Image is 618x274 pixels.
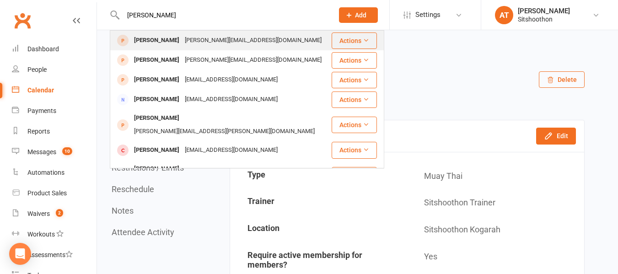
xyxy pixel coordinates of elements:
[27,86,54,94] div: Calendar
[332,32,377,49] button: Actions
[12,245,97,265] a: Assessments
[231,217,407,243] td: Location
[355,11,366,19] span: Add
[332,91,377,108] button: Actions
[408,190,583,216] td: Sitshoothon Trainer
[182,54,324,67] div: [PERSON_NAME][EMAIL_ADDRESS][DOMAIN_NAME]
[182,144,280,157] div: [EMAIL_ADDRESS][DOMAIN_NAME]
[56,209,63,217] span: 2
[12,224,97,245] a: Workouts
[9,243,31,265] div: Open Intercom Messenger
[112,184,154,194] button: Reschedule
[231,190,407,216] td: Trainer
[332,52,377,69] button: Actions
[415,5,441,25] span: Settings
[339,7,378,23] button: Add
[27,148,56,156] div: Messages
[539,71,585,88] button: Delete
[12,59,97,80] a: People
[62,147,72,155] span: 10
[27,66,47,73] div: People
[12,101,97,121] a: Payments
[27,169,64,176] div: Automations
[131,34,182,47] div: [PERSON_NAME]
[332,167,377,183] button: Actions
[112,227,174,237] button: Attendee Activity
[12,39,97,59] a: Dashboard
[408,217,583,243] td: Sitshoothon Kogarah
[495,6,513,24] div: AT
[131,162,182,176] div: [PERSON_NAME]
[27,210,50,217] div: Waivers
[131,125,317,138] div: [PERSON_NAME][EMAIL_ADDRESS][PERSON_NAME][DOMAIN_NAME]
[11,9,34,32] a: Clubworx
[27,189,67,197] div: Product Sales
[12,162,97,183] a: Automations
[12,204,97,224] a: Waivers 2
[231,163,407,189] td: Type
[182,34,324,47] div: [PERSON_NAME][EMAIL_ADDRESS][DOMAIN_NAME]
[408,163,583,189] td: Muay Thai
[27,251,73,258] div: Assessments
[332,142,377,158] button: Actions
[518,15,570,23] div: Sitshoothon
[27,231,55,238] div: Workouts
[12,183,97,204] a: Product Sales
[12,121,97,142] a: Reports
[332,72,377,88] button: Actions
[120,9,327,21] input: Search...
[12,80,97,101] a: Calendar
[131,144,182,157] div: [PERSON_NAME]
[27,45,59,53] div: Dashboard
[182,73,280,86] div: [EMAIL_ADDRESS][DOMAIN_NAME]
[332,117,377,133] button: Actions
[12,142,97,162] a: Messages 10
[131,93,182,106] div: [PERSON_NAME]
[518,7,570,15] div: [PERSON_NAME]
[112,206,134,215] button: Notes
[131,112,182,125] div: [PERSON_NAME]
[182,93,280,106] div: [EMAIL_ADDRESS][DOMAIN_NAME]
[27,107,56,114] div: Payments
[131,54,182,67] div: [PERSON_NAME]
[27,128,50,135] div: Reports
[131,73,182,86] div: [PERSON_NAME]
[536,128,576,144] button: Edit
